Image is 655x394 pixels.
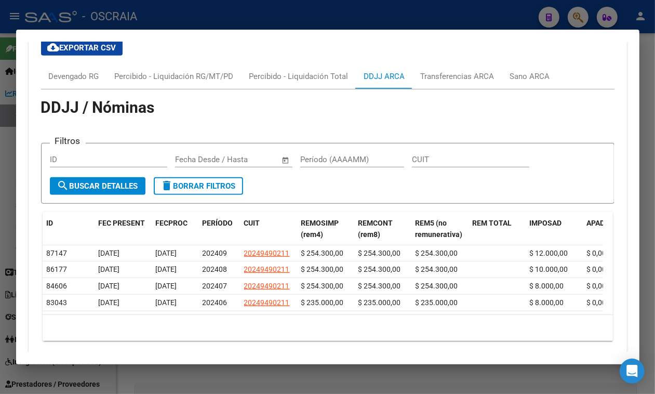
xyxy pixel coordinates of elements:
span: $ 12.000,00 [530,249,568,257]
span: 84606 [47,282,68,290]
span: [DATE] [99,298,120,307]
button: Open calendar [279,154,291,166]
span: [DATE] [99,282,120,290]
span: $ 8.000,00 [530,282,564,290]
span: $ 254.300,00 [301,282,344,290]
span: 87147 [47,249,68,257]
span: ID [47,219,54,227]
button: Buscar Detalles [50,177,145,195]
span: $ 254.300,00 [358,265,401,273]
span: 20249490211 [244,249,290,257]
span: $ 0,00 [587,298,607,307]
button: Borrar Filtros [154,177,243,195]
span: IMPOSAD [530,219,562,227]
mat-icon: delete [161,179,173,192]
div: Aportes y Contribuciones del Afiliado: 23279645499 [29,15,627,366]
span: 20249490211 [244,265,290,273]
span: REM5 (no remunerativa) [416,219,463,239]
span: $ 235.000,00 [416,298,458,307]
button: Exportar CSV [41,40,123,56]
span: 20249490211 [244,282,290,290]
span: $ 254.300,00 [358,249,401,257]
span: CUIT [244,219,260,227]
span: $ 254.300,00 [416,265,458,273]
datatable-header-cell: IMPOSAD [526,212,583,246]
datatable-header-cell: REMOSIMP (rem4) [297,212,354,246]
span: REMOSIMP (rem4) [301,219,339,239]
div: Sano ARCA [510,71,550,82]
span: DDJJ / Nóminas [41,98,155,116]
span: 83043 [47,298,68,307]
div: Transferencias ARCA [421,71,494,82]
span: [DATE] [156,282,177,290]
datatable-header-cell: ID [43,212,95,246]
span: $ 8.000,00 [530,298,564,307]
datatable-header-cell: APADIOS [583,212,640,246]
span: [DATE] [99,265,120,273]
span: 202408 [203,265,228,273]
span: Exportar CSV [47,43,116,52]
datatable-header-cell: PERÍODO [198,212,240,246]
span: FEC PRESENT [99,219,145,227]
datatable-header-cell: REM5 (no remunerativa) [411,212,469,246]
span: $ 254.300,00 [301,249,344,257]
span: $ 0,00 [587,249,607,257]
span: $ 254.300,00 [416,249,458,257]
span: $ 0,00 [587,265,607,273]
datatable-header-cell: FECPROC [152,212,198,246]
datatable-header-cell: CUIT [240,212,297,246]
span: REMCONT (rem8) [358,219,393,239]
datatable-header-cell: FEC PRESENT [95,212,152,246]
span: 86177 [47,265,68,273]
span: 202409 [203,249,228,257]
span: REM TOTAL [473,219,512,227]
span: APADIOS [587,219,617,227]
span: 20249490211 [244,298,290,307]
span: 202407 [203,282,228,290]
span: [DATE] [156,265,177,273]
span: $ 10.000,00 [530,265,568,273]
span: $ 235.000,00 [301,298,344,307]
input: Fecha fin [226,155,277,164]
div: DDJJ ARCA [364,71,405,82]
span: Borrar Filtros [161,181,236,191]
div: Percibido - Liquidación RG/MT/PD [115,71,234,82]
span: $ 254.300,00 [416,282,458,290]
span: $ 0,00 [587,282,607,290]
mat-icon: search [57,179,70,192]
span: Buscar Detalles [57,181,138,191]
span: $ 235.000,00 [358,298,401,307]
h3: Filtros [50,135,86,147]
datatable-header-cell: REMCONT (rem8) [354,212,411,246]
span: FECPROC [156,219,188,227]
span: $ 254.300,00 [301,265,344,273]
datatable-header-cell: REM TOTAL [469,212,526,246]
mat-icon: cloud_download [47,41,60,54]
input: Fecha inicio [175,155,217,164]
span: PERÍODO [203,219,233,227]
div: Percibido - Liquidación Total [249,71,349,82]
div: Open Intercom Messenger [620,359,645,384]
span: [DATE] [156,249,177,257]
span: 202406 [203,298,228,307]
span: $ 254.300,00 [358,282,401,290]
div: Devengado RG [49,71,99,82]
span: [DATE] [156,298,177,307]
span: [DATE] [99,249,120,257]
